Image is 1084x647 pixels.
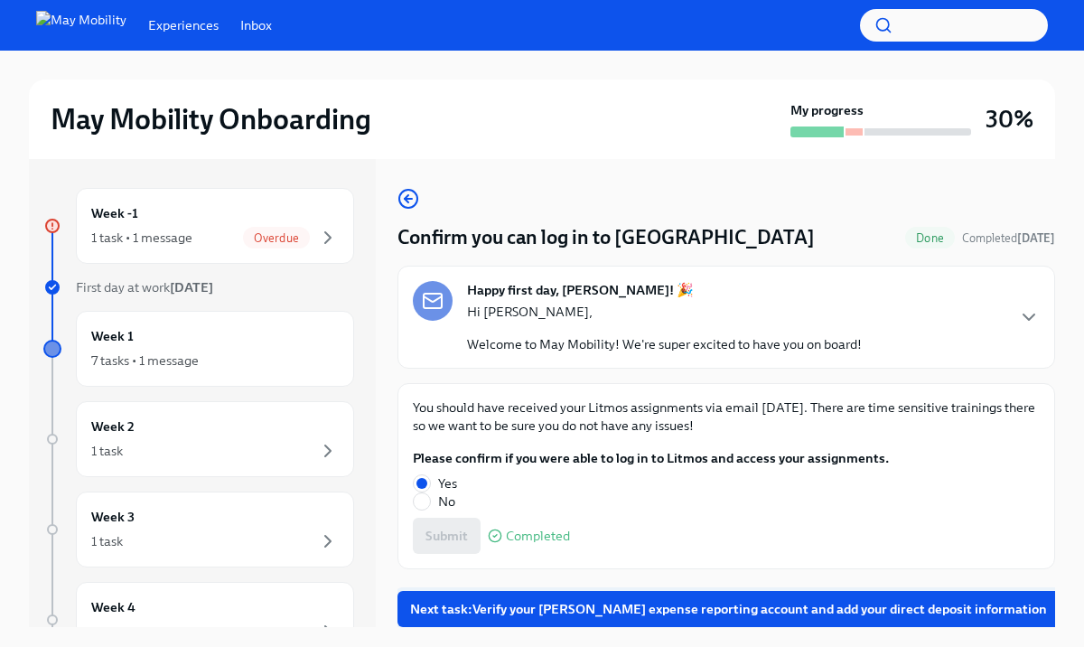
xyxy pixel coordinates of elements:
a: Experiences [148,16,219,34]
span: Next task : Verify your [PERSON_NAME] expense reporting account and add your direct deposit infor... [410,600,1047,618]
h6: Week 3 [91,507,135,527]
a: Inbox [240,16,272,34]
h2: May Mobility Onboarding [51,101,371,137]
strong: [DATE] [1017,231,1055,245]
button: Next task:Verify your [PERSON_NAME] expense reporting account and add your direct deposit informa... [397,591,1060,627]
p: You should have received your Litmos assignments via email [DATE]. There are time sensitive train... [413,399,1040,435]
h6: Week -1 [91,203,138,223]
a: Week 21 task [43,401,354,477]
span: October 13th, 2025 15:26 [962,230,1055,247]
strong: My progress [790,101,864,119]
span: Completed [962,231,1055,245]
div: 1 task [91,532,123,550]
div: 7 tasks • 1 message [91,352,199,370]
label: Please confirm if you were able to log in to Litmos and access your assignments. [413,449,889,467]
a: First day at work[DATE] [43,278,354,296]
div: 1 task • 1 message [91,229,192,247]
div: 1 task [91,442,123,460]
span: No [438,492,455,511]
h3: 30% [986,103,1033,136]
a: Week 17 tasks • 1 message [43,311,354,387]
img: May Mobility [36,11,126,40]
a: Week 31 task [43,492,354,567]
h6: Week 2 [91,417,135,436]
span: Done [905,231,955,245]
span: First day at work [76,279,213,295]
a: Week -11 task • 1 messageOverdue [43,188,354,264]
span: Overdue [243,231,310,245]
h6: Week 4 [91,597,135,617]
p: Hi [PERSON_NAME], [467,303,862,321]
span: Yes [438,474,457,492]
strong: [DATE] [170,279,213,295]
h4: Confirm you can log in to [GEOGRAPHIC_DATA] [397,224,815,251]
div: 1 task [91,623,123,641]
strong: Happy first day, [PERSON_NAME]! 🎉 [467,281,694,299]
p: Welcome to May Mobility! We're super excited to have you on board! [467,335,862,353]
span: Completed [506,530,570,543]
h6: Week 1 [91,326,134,346]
